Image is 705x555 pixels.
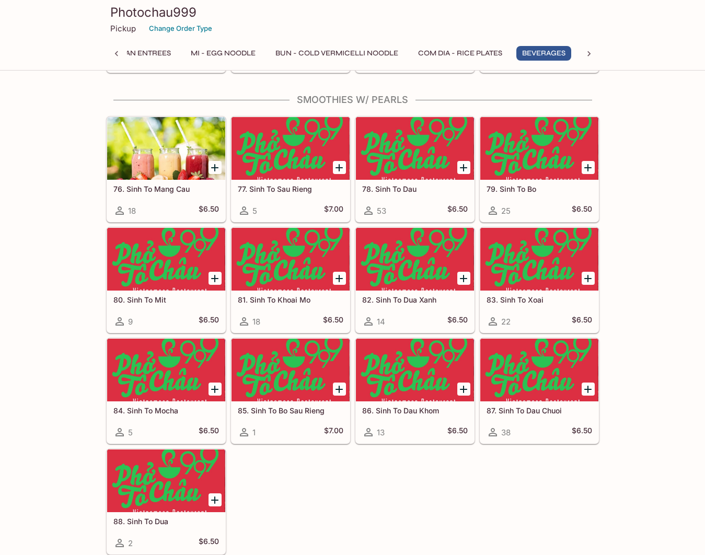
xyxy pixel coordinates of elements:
[356,228,474,291] div: 82. Sinh To Dua Xanh
[572,426,592,438] h5: $6.50
[356,339,474,401] div: 86. Sinh To Dau Khom
[582,272,595,285] button: Add 83. Sinh To Xoai
[110,24,136,33] p: Pickup
[333,161,346,174] button: Add 77. Sinh To Sau Rieng
[252,317,260,327] span: 18
[487,295,592,304] h5: 83. Sinh To Xoai
[209,493,222,506] button: Add 88. Sinh To Dua
[238,406,343,415] h5: 85. Sinh To Bo Sau Rieng
[480,228,598,291] div: 83. Sinh To Xoai
[412,46,508,61] button: Com Dia - Rice Plates
[107,117,225,180] div: 76. Sinh To Mang Cau
[355,338,475,444] a: 86. Sinh To Dau Khom13$6.50
[232,339,350,401] div: 85. Sinh To Bo Sau Rieng
[323,315,343,328] h5: $6.50
[457,272,470,285] button: Add 82. Sinh To Dua Xanh
[209,383,222,396] button: Add 84. Sinh To Mocha
[252,427,256,437] span: 1
[480,227,599,333] a: 83. Sinh To Xoai22$6.50
[324,204,343,217] h5: $7.00
[238,184,343,193] h5: 77. Sinh To Sau Rieng
[144,20,217,37] button: Change Order Type
[487,406,592,415] h5: 87. Sinh To Dau Chuoi
[516,46,571,61] button: Beverages
[501,206,511,216] span: 25
[377,206,386,216] span: 53
[480,117,599,222] a: 79. Sinh To Bo25$6.50
[128,427,133,437] span: 5
[582,161,595,174] button: Add 79. Sinh To Bo
[128,317,133,327] span: 9
[355,227,475,333] a: 82. Sinh To Dua Xanh14$6.50
[377,427,385,437] span: 13
[480,117,598,180] div: 79. Sinh To Bo
[199,537,219,549] h5: $6.50
[501,427,511,437] span: 38
[128,206,136,216] span: 18
[582,383,595,396] button: Add 87. Sinh To Dau Chuoi
[232,228,350,291] div: 81. Sinh To Khoai Mo
[107,449,226,554] a: 88. Sinh To Dua2$6.50
[356,117,474,180] div: 78. Sinh To Dau
[501,317,511,327] span: 22
[362,295,468,304] h5: 82. Sinh To Dua Xanh
[231,117,350,222] a: 77. Sinh To Sau Rieng5$7.00
[110,4,595,20] h3: Photochau999
[209,161,222,174] button: Add 76. Sinh To Mang Cau
[572,204,592,217] h5: $6.50
[113,295,219,304] h5: 80. Sinh To Mit
[270,46,404,61] button: Bun - Cold Vermicelli Noodle
[447,315,468,328] h5: $6.50
[107,117,226,222] a: 76. Sinh To Mang Cau18$6.50
[362,184,468,193] h5: 78. Sinh To Dau
[107,338,226,444] a: 84. Sinh To Mocha5$6.50
[355,117,475,222] a: 78. Sinh To Dau53$6.50
[324,426,343,438] h5: $7.00
[457,383,470,396] button: Add 86. Sinh To Dau Khom
[107,227,226,333] a: 80. Sinh To Mit9$6.50
[113,406,219,415] h5: 84. Sinh To Mocha
[487,184,592,193] h5: 79. Sinh To Bo
[362,406,468,415] h5: 86. Sinh To Dau Khom
[252,206,257,216] span: 5
[238,295,343,304] h5: 81. Sinh To Khoai Mo
[480,339,598,401] div: 87. Sinh To Dau Chuoi
[185,46,261,61] button: Mi - Egg Noodle
[199,315,219,328] h5: $6.50
[231,338,350,444] a: 85. Sinh To Bo Sau Rieng1$7.00
[209,272,222,285] button: Add 80. Sinh To Mit
[107,339,225,401] div: 84. Sinh To Mocha
[447,204,468,217] h5: $6.50
[333,272,346,285] button: Add 81. Sinh To Khoai Mo
[106,94,599,106] h4: Smoothies w/ Pearls
[107,449,225,512] div: 88. Sinh To Dua
[480,338,599,444] a: 87. Sinh To Dau Chuoi38$6.50
[113,517,219,526] h5: 88. Sinh To Dua
[107,228,225,291] div: 80. Sinh To Mit
[232,117,350,180] div: 77. Sinh To Sau Rieng
[113,184,219,193] h5: 76. Sinh To Mang Cau
[231,227,350,333] a: 81. Sinh To Khoai Mo18$6.50
[333,383,346,396] button: Add 85. Sinh To Bo Sau Rieng
[447,426,468,438] h5: $6.50
[199,204,219,217] h5: $6.50
[199,426,219,438] h5: $6.50
[377,317,385,327] span: 14
[128,538,133,548] span: 2
[572,315,592,328] h5: $6.50
[457,161,470,174] button: Add 78. Sinh To Dau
